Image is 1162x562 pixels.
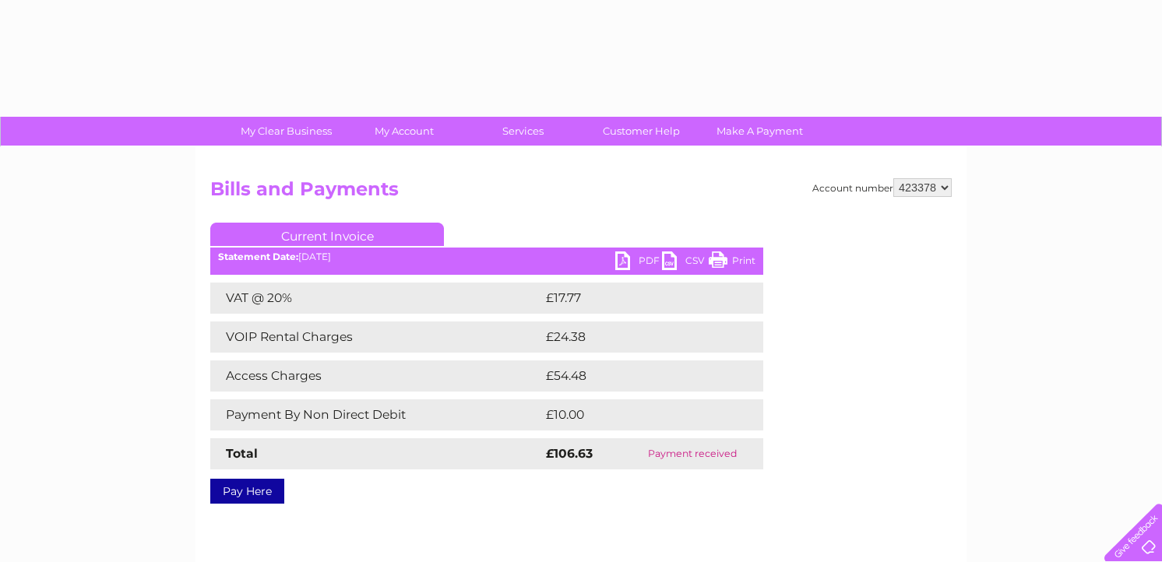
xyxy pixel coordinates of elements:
td: £24.38 [542,321,732,353]
a: Print [709,251,755,274]
a: Pay Here [210,479,284,504]
a: Make A Payment [695,117,824,146]
a: My Account [340,117,469,146]
td: £54.48 [542,360,733,392]
div: Account number [812,178,952,197]
a: Current Invoice [210,223,444,246]
td: Access Charges [210,360,542,392]
h2: Bills and Payments [210,178,952,208]
strong: £106.63 [546,446,593,461]
td: £17.77 [542,283,729,314]
td: VAT @ 20% [210,283,542,314]
div: [DATE] [210,251,763,262]
td: VOIP Rental Charges [210,321,542,353]
td: £10.00 [542,399,731,430]
strong: Total [226,446,258,461]
a: Services [459,117,587,146]
a: Customer Help [577,117,706,146]
a: PDF [615,251,662,274]
td: Payment By Non Direct Debit [210,399,542,430]
a: CSV [662,251,709,274]
a: My Clear Business [222,117,350,146]
b: Statement Date: [218,251,298,262]
td: Payment received [621,438,763,469]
